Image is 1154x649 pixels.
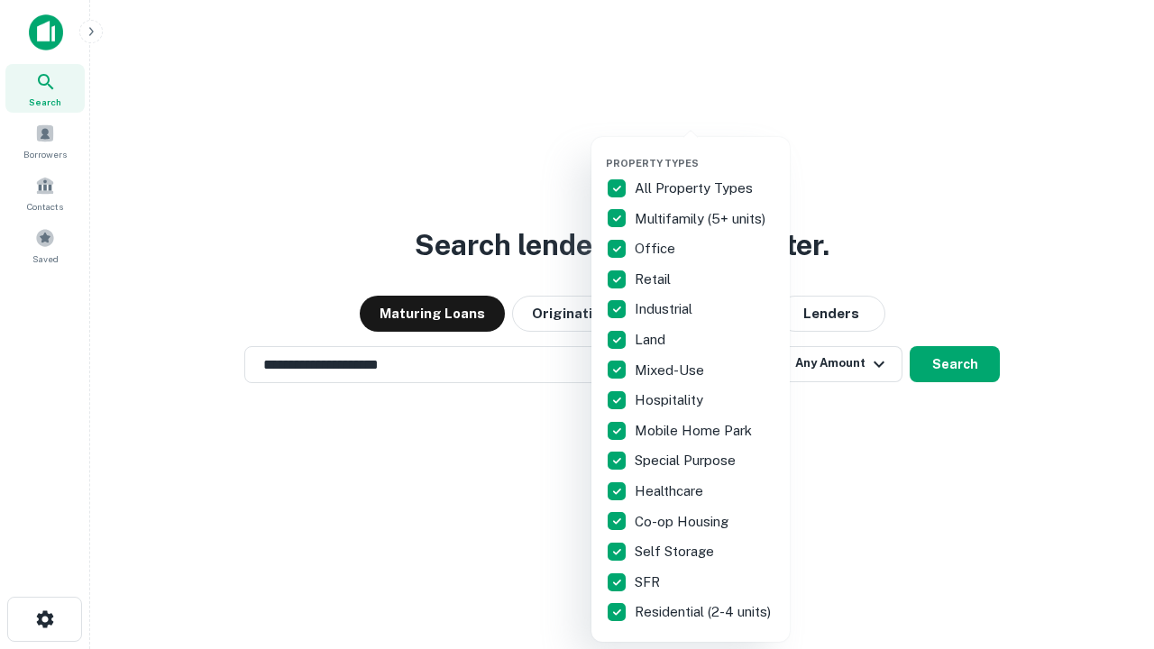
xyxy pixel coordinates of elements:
p: Industrial [635,298,696,320]
p: All Property Types [635,178,756,199]
iframe: Chat Widget [1064,505,1154,591]
span: Property Types [606,158,699,169]
p: Self Storage [635,541,718,562]
p: Mixed-Use [635,360,708,381]
p: Co-op Housing [635,511,732,533]
p: SFR [635,571,664,593]
p: Multifamily (5+ units) [635,208,769,230]
p: Retail [635,269,674,290]
p: Hospitality [635,389,707,411]
p: Mobile Home Park [635,420,756,442]
p: Land [635,329,669,351]
p: Office [635,238,679,260]
p: Residential (2-4 units) [635,601,774,623]
p: Special Purpose [635,450,739,471]
p: Healthcare [635,480,707,502]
